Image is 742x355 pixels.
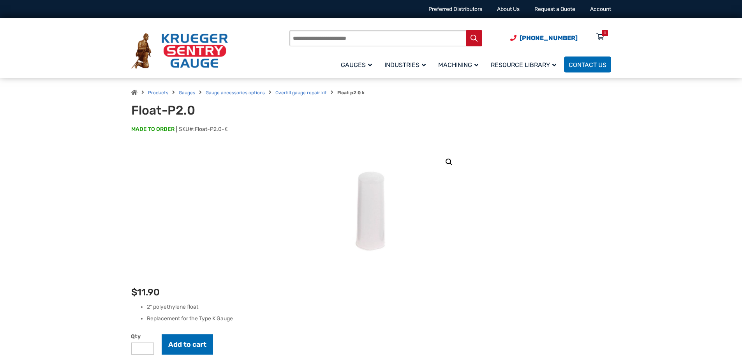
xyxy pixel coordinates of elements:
[336,55,380,74] a: Gauges
[438,61,478,69] span: Machining
[497,6,520,12] a: About Us
[564,57,611,72] a: Contact Us
[131,125,174,133] span: MADE TO ORDER
[162,334,213,355] button: Add to cart
[337,90,365,95] strong: Float p2 0 k
[147,315,611,323] li: Replacement for the Type K Gauge
[131,287,160,298] bdi: 11.90
[569,61,606,69] span: Contact Us
[491,61,556,69] span: Resource Library
[131,33,228,69] img: Krueger Sentry Gauge
[176,126,227,132] span: SKU#:
[442,155,456,169] a: View full-screen image gallery
[275,90,327,95] a: Overfill gauge repair kit
[510,33,578,43] a: Phone Number (920) 434-8860
[428,6,482,12] a: Preferred Distributors
[195,126,227,132] span: Float-P2.0-K
[131,287,137,298] span: $
[520,34,578,42] span: [PHONE_NUMBER]
[384,61,426,69] span: Industries
[179,90,195,95] a: Gauges
[486,55,564,74] a: Resource Library
[604,30,606,36] div: 0
[148,90,168,95] a: Products
[590,6,611,12] a: Account
[147,303,611,311] li: 2” polyethylene float
[380,55,434,74] a: Industries
[341,61,372,69] span: Gauges
[434,55,486,74] a: Machining
[131,343,154,355] input: Product quantity
[206,90,265,95] a: Gauge accessories options
[534,6,575,12] a: Request a Quote
[131,103,323,118] h1: Float-P2.0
